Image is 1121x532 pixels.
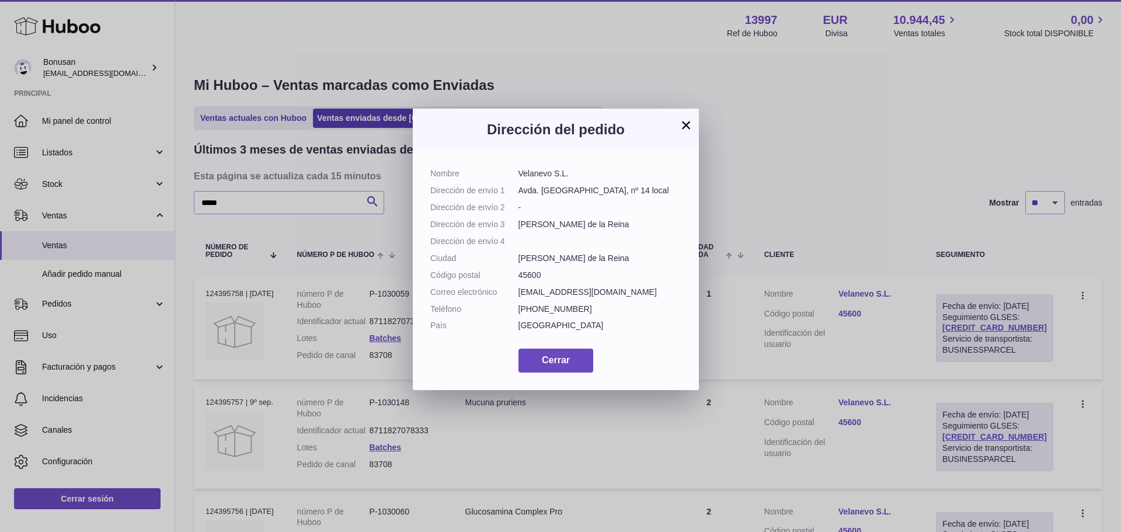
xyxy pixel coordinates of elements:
[518,349,593,373] button: Cerrar
[518,185,682,196] dd: Avda. [GEOGRAPHIC_DATA], nº 14 local
[430,253,518,264] dt: Ciudad
[430,202,518,213] dt: Dirección de envío 2
[430,287,518,298] dt: Correo electrónico
[518,270,682,281] dd: 45600
[430,168,518,179] dt: Nombre
[518,287,682,298] dd: [EMAIL_ADDRESS][DOMAIN_NAME]
[430,185,518,196] dt: Dirección de envío 1
[430,120,681,139] h3: Dirección del pedido
[679,118,693,132] button: ×
[430,236,518,247] dt: Dirección de envío 4
[518,253,682,264] dd: [PERSON_NAME] de la Reina
[518,320,682,331] dd: [GEOGRAPHIC_DATA]
[518,202,682,213] dd: -
[518,168,682,179] dd: Velanevo S.L.
[542,355,570,365] span: Cerrar
[430,270,518,281] dt: Código postal
[430,304,518,315] dt: Teléfono
[518,304,682,315] dd: [PHONE_NUMBER]
[430,219,518,230] dt: Dirección de envío 3
[430,320,518,331] dt: País
[518,219,682,230] dd: [PERSON_NAME] de la Reina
